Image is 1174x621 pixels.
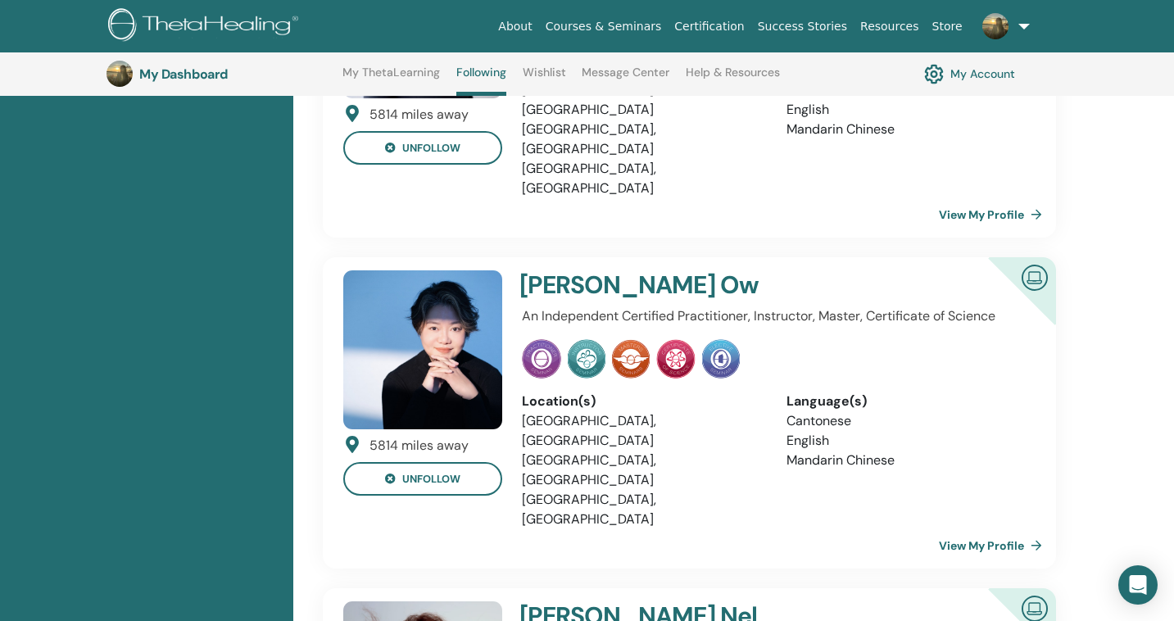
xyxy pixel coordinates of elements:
[342,66,440,92] a: My ThetaLearning
[786,392,1026,411] div: Language(s)
[582,66,669,92] a: Message Center
[962,257,1056,351] div: Certified Online Instructor
[939,529,1049,562] a: View My Profile
[924,60,1015,88] a: My Account
[369,105,469,125] div: 5814 miles away
[1118,565,1158,605] div: Open Intercom Messenger
[539,11,669,42] a: Courses & Seminars
[519,270,940,300] h4: [PERSON_NAME] Ow
[751,11,854,42] a: Success Stories
[108,8,304,45] img: logo.png
[139,66,303,82] h3: My Dashboard
[522,490,761,529] li: [GEOGRAPHIC_DATA], [GEOGRAPHIC_DATA]
[686,66,780,92] a: Help & Resources
[786,431,1026,451] li: English
[369,436,469,456] div: 5814 miles away
[924,60,944,88] img: cog.svg
[786,411,1026,431] li: Cantonese
[522,411,761,451] li: [GEOGRAPHIC_DATA], [GEOGRAPHIC_DATA]
[522,159,761,198] li: [GEOGRAPHIC_DATA], [GEOGRAPHIC_DATA]
[786,451,1026,470] li: Mandarin Chinese
[107,61,133,87] img: default.jpg
[939,198,1049,231] a: View My Profile
[343,131,502,165] button: unfollow
[1015,258,1054,295] img: Certified Online Instructor
[492,11,538,42] a: About
[786,120,1026,139] li: Mandarin Chinese
[926,11,969,42] a: Store
[522,306,1026,326] p: An Independent Certified Practitioner, Instructor, Master, Certificate of Science
[343,462,502,496] button: unfollow
[786,100,1026,120] li: English
[522,451,761,490] li: [GEOGRAPHIC_DATA], [GEOGRAPHIC_DATA]
[982,13,1009,39] img: default.jpg
[522,120,761,159] li: [GEOGRAPHIC_DATA], [GEOGRAPHIC_DATA]
[854,11,926,42] a: Resources
[523,66,566,92] a: Wishlist
[522,80,761,120] li: [GEOGRAPHIC_DATA], [GEOGRAPHIC_DATA]
[456,66,506,96] a: Following
[668,11,750,42] a: Certification
[343,270,502,429] img: default.jpg
[522,392,761,411] div: Location(s)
